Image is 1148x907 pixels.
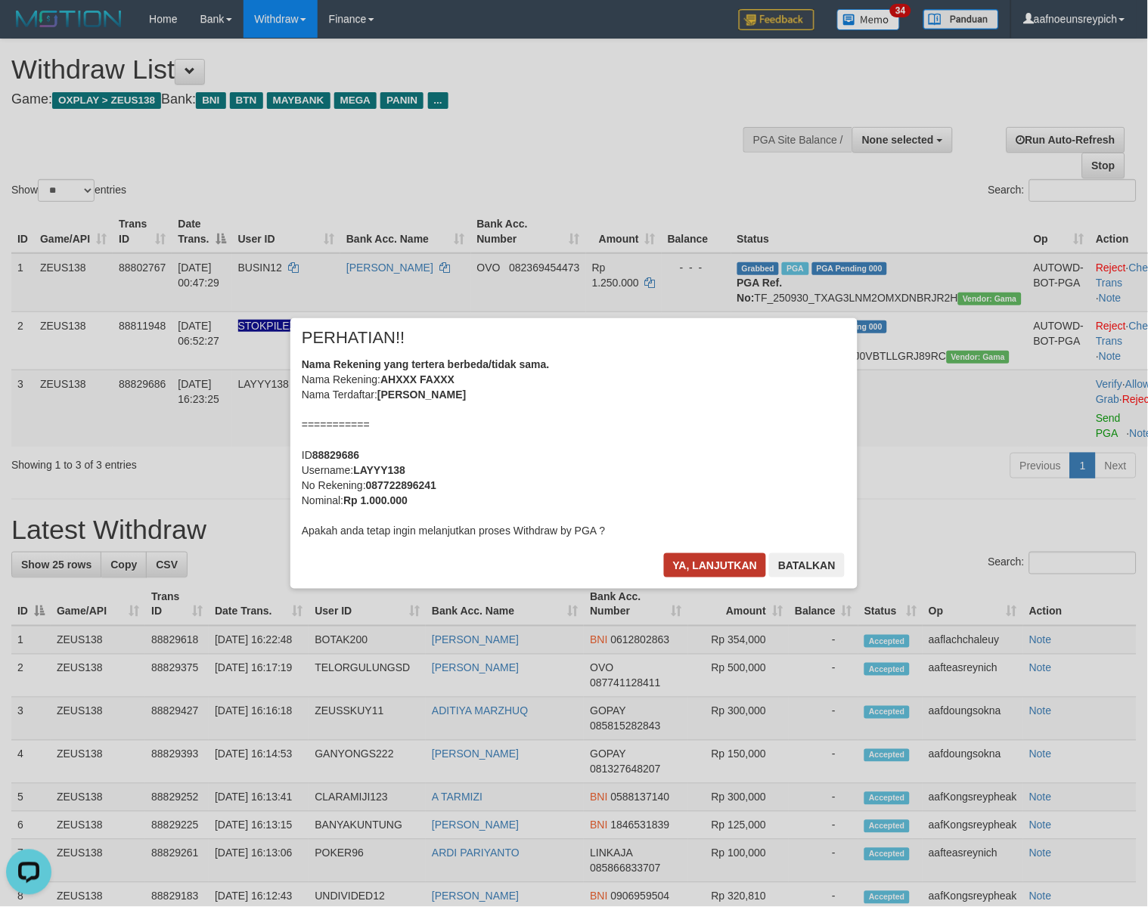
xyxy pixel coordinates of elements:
[769,553,845,577] button: Batalkan
[302,358,550,370] b: Nama Rekening yang tertera berbeda/tidak sama.
[302,357,846,538] div: Nama Rekening: Nama Terdaftar: =========== ID Username: No Rekening: Nominal: Apakah anda tetap i...
[6,6,51,51] button: Open LiveChat chat widget
[664,553,767,577] button: Ya, lanjutkan
[343,494,408,506] b: Rp 1.000.000
[353,464,405,476] b: LAYYY138
[380,373,455,385] b: AHXXX FAXXX
[302,330,405,345] span: PERHATIAN!!
[366,479,436,491] b: 087722896241
[377,388,466,401] b: [PERSON_NAME]
[312,449,359,461] b: 88829686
